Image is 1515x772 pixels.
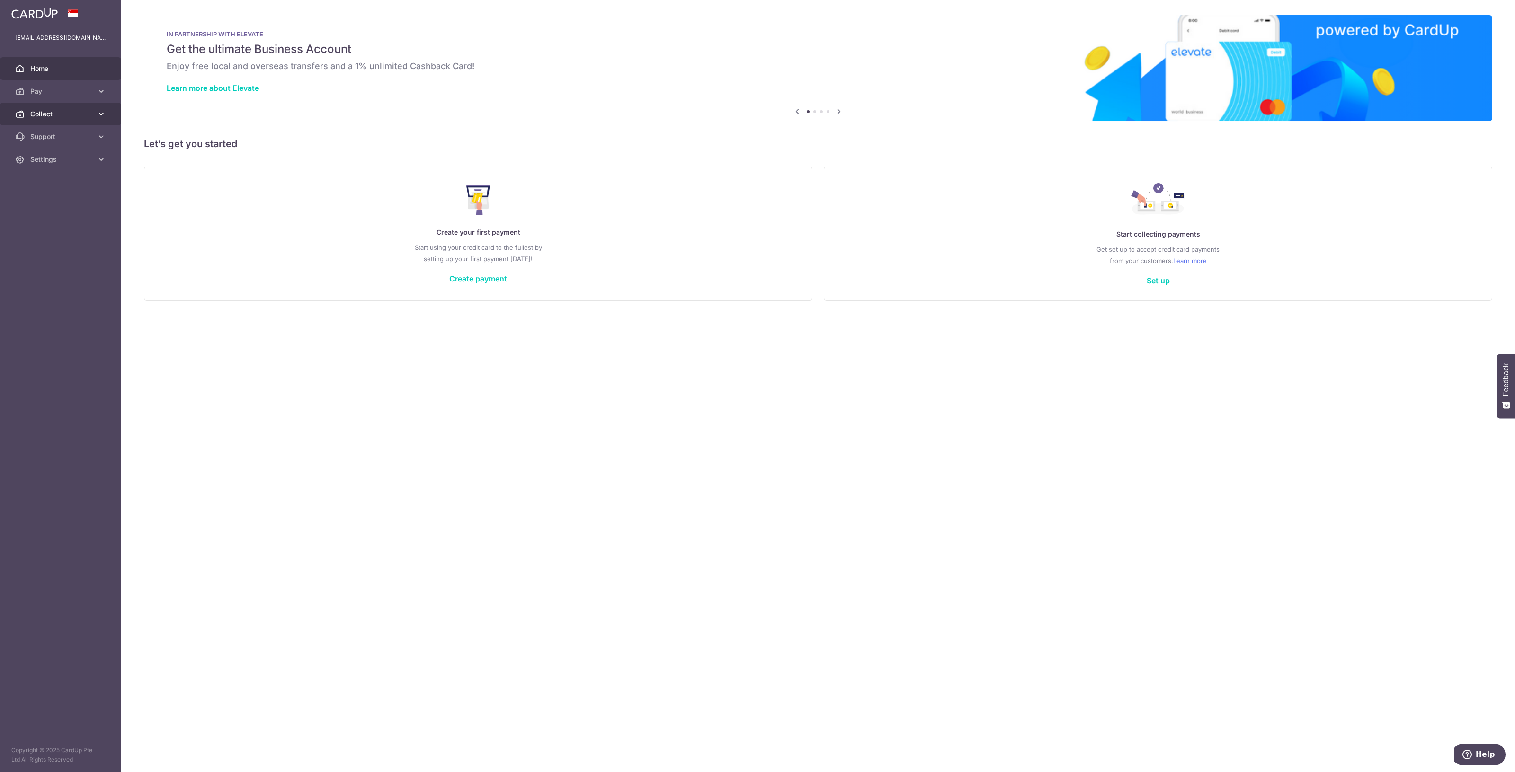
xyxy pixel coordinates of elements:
[144,136,1492,151] h5: Let’s get you started
[843,244,1473,266] p: Get set up to accept credit card payments from your customers.
[167,83,259,93] a: Learn more about Elevate
[30,87,93,96] span: Pay
[1173,255,1207,266] a: Learn more
[144,15,1492,121] img: Renovation banner
[15,33,106,43] p: [EMAIL_ADDRESS][DOMAIN_NAME]
[167,61,1470,72] h6: Enjoy free local and overseas transfers and a 1% unlimited Cashback Card!
[30,155,93,164] span: Settings
[163,227,793,238] p: Create your first payment
[1497,354,1515,418] button: Feedback - Show survey
[30,132,93,141] span: Support
[1454,744,1506,767] iframe: Opens a widget where you can find more information
[167,42,1470,57] h5: Get the ultimate Business Account
[466,185,490,215] img: Make Payment
[1131,183,1185,217] img: Collect Payment
[1502,363,1510,396] span: Feedback
[1147,276,1170,285] a: Set up
[163,242,793,264] p: Start using your credit card to the fullest by setting up your first payment [DATE]!
[30,64,93,73] span: Home
[11,8,58,19] img: CardUp
[843,228,1473,240] p: Start collecting payments
[167,30,1470,38] p: IN PARTNERSHIP WITH ELEVATE
[30,109,93,119] span: Collect
[449,274,507,283] a: Create payment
